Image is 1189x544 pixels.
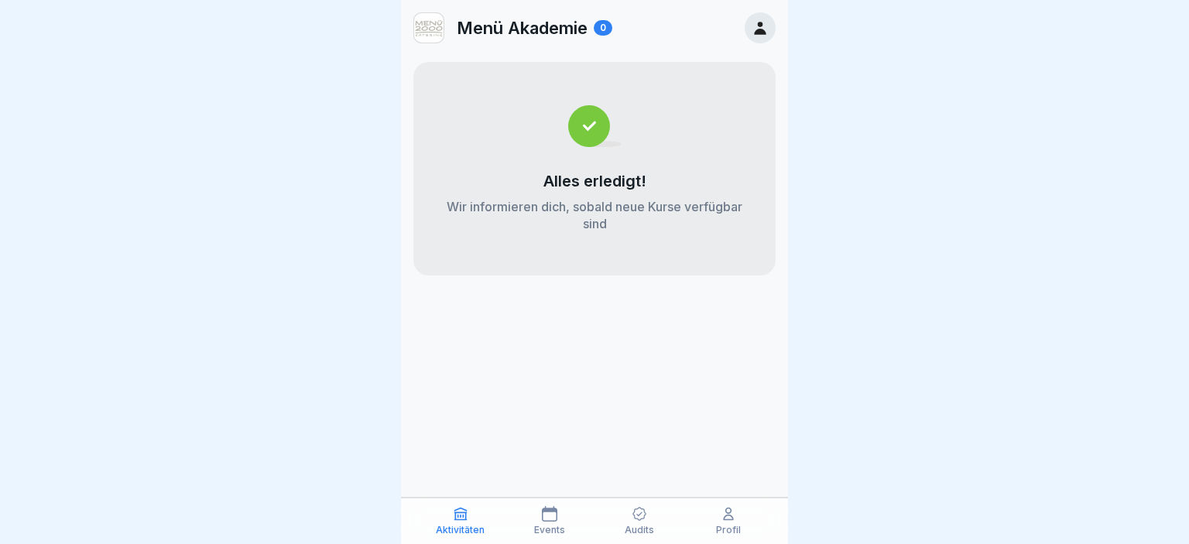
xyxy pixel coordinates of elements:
[534,525,565,535] p: Events
[414,13,444,43] img: v3gslzn6hrr8yse5yrk8o2yg.png
[625,525,654,535] p: Audits
[594,20,612,36] div: 0
[457,18,588,38] p: Menü Akademie
[543,172,646,190] p: Alles erledigt!
[436,525,485,535] p: Aktivitäten
[444,198,745,232] p: Wir informieren dich, sobald neue Kurse verfügbar sind
[568,105,622,147] img: completed.svg
[716,525,741,535] p: Profil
